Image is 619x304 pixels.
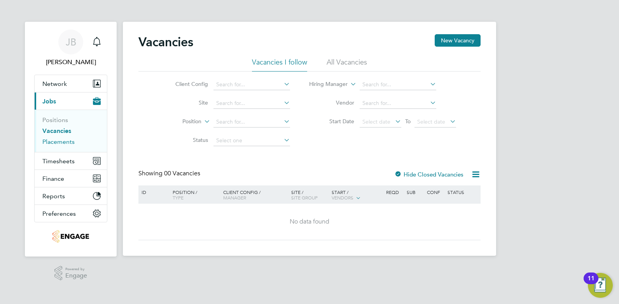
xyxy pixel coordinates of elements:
[25,22,117,257] nav: Main navigation
[138,169,202,178] div: Showing
[405,185,425,199] div: Sub
[213,135,290,146] input: Select one
[42,127,71,135] a: Vacancies
[65,266,87,273] span: Powered by
[213,79,290,90] input: Search for...
[35,93,107,110] button: Jobs
[163,80,208,87] label: Client Config
[403,116,413,126] span: To
[138,34,193,50] h2: Vacancies
[173,194,184,201] span: Type
[66,37,76,47] span: JB
[52,230,89,243] img: jjfox-logo-retina.png
[309,118,354,125] label: Start Date
[42,175,64,182] span: Finance
[332,194,353,201] span: Vendors
[303,80,348,88] label: Hiring Manager
[35,152,107,169] button: Timesheets
[330,185,384,205] div: Start /
[213,98,290,109] input: Search for...
[164,169,200,177] span: 00 Vacancies
[34,58,107,67] span: Joel Brickell
[362,118,390,125] span: Select date
[163,136,208,143] label: Status
[384,185,404,199] div: Reqd
[163,99,208,106] label: Site
[140,185,167,199] div: ID
[446,185,479,199] div: Status
[157,118,201,126] label: Position
[360,98,436,109] input: Search for...
[42,138,75,145] a: Placements
[34,30,107,67] a: JB[PERSON_NAME]
[360,79,436,90] input: Search for...
[588,273,613,298] button: Open Resource Center, 11 new notifications
[54,266,87,281] a: Powered byEngage
[417,118,445,125] span: Select date
[213,117,290,128] input: Search for...
[35,170,107,187] button: Finance
[221,185,289,204] div: Client Config /
[167,185,221,204] div: Position /
[35,187,107,204] button: Reports
[588,278,595,288] div: 11
[289,185,330,204] div: Site /
[42,210,76,217] span: Preferences
[42,98,56,105] span: Jobs
[42,116,68,124] a: Positions
[42,157,75,165] span: Timesheets
[425,185,445,199] div: Conf
[309,99,354,106] label: Vendor
[65,273,87,279] span: Engage
[327,58,367,72] li: All Vacancies
[252,58,307,72] li: Vacancies I follow
[35,110,107,152] div: Jobs
[291,194,318,201] span: Site Group
[140,218,479,226] div: No data found
[35,205,107,222] button: Preferences
[34,230,107,243] a: Go to home page
[223,194,246,201] span: Manager
[35,75,107,92] button: Network
[394,171,463,178] label: Hide Closed Vacancies
[435,34,481,47] button: New Vacancy
[42,80,67,87] span: Network
[42,192,65,200] span: Reports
